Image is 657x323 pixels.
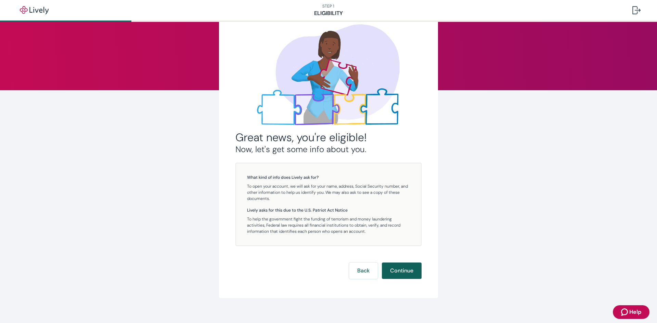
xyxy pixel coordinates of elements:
[247,216,410,234] p: To help the government fight the funding of terrorism and money laundering activities, Federal la...
[247,183,410,202] p: To open your account, we will ask for your name, address, Social Security number, and other infor...
[621,308,629,316] svg: Zendesk support icon
[247,207,410,213] h5: Lively asks for this due to the U.S. Patriot Act Notice
[247,174,410,180] h5: What kind of info does Lively ask for?
[627,2,646,18] button: Log out
[235,144,422,154] h3: Now, let's get some info about you.
[349,263,378,279] button: Back
[613,305,649,319] button: Zendesk support iconHelp
[235,131,422,144] h2: Great news, you're eligible!
[382,263,422,279] button: Continue
[629,308,641,316] span: Help
[15,6,53,14] img: Lively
